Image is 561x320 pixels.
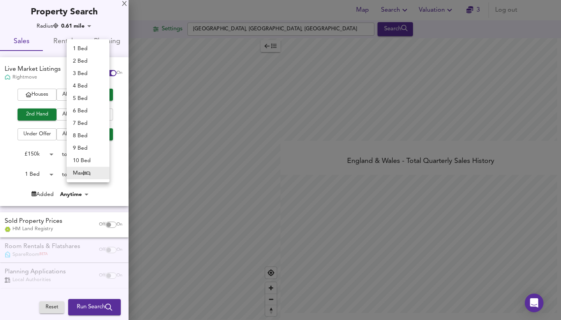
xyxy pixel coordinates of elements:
[67,92,109,105] li: 5 Bed
[67,129,109,142] li: 8 Bed
[67,142,109,154] li: 9 Bed
[67,55,109,67] li: 2 Bed
[67,117,109,129] li: 7 Bed
[67,80,109,92] li: 4 Bed
[67,105,109,117] li: 6 Bed
[67,67,109,80] li: 3 Bed
[525,294,543,312] div: Open Intercom Messenger
[67,167,109,179] li: Max
[67,42,109,55] li: 1 Bed
[67,154,109,167] li: 10 Bed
